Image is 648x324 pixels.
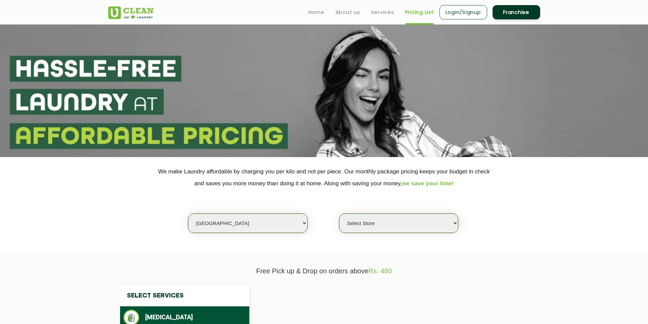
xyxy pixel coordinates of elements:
a: Services [371,8,394,16]
h4: Select Services [120,285,249,306]
a: Login/Signup [439,5,487,19]
img: UClean Laundry and Dry Cleaning [108,6,153,19]
a: Franchise [493,5,540,19]
a: About us [335,8,360,16]
span: Rs. 480 [368,267,392,275]
p: Free Pick up & Drop on orders above [108,267,540,275]
a: Pricing List [405,8,434,16]
p: We make Laundry affordable by charging you per kilo and not per piece. Our monthly package pricin... [108,166,540,189]
span: we save your time! [402,180,454,187]
a: Home [308,8,325,16]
